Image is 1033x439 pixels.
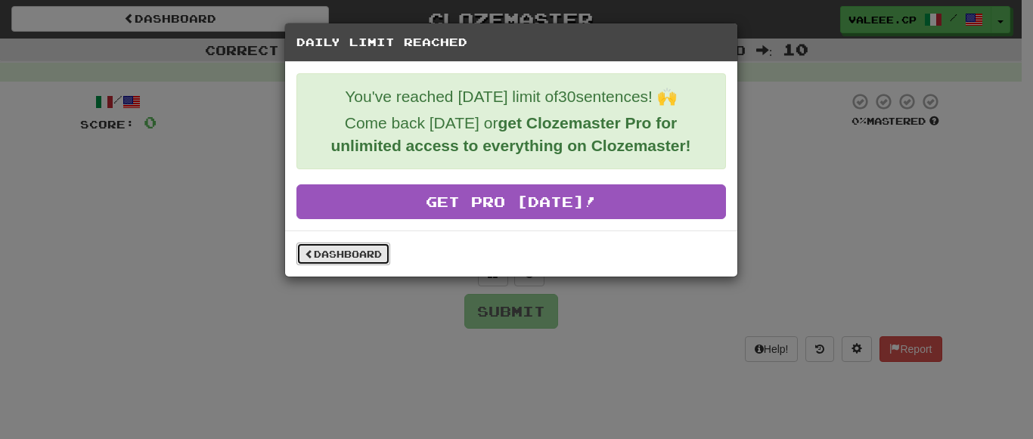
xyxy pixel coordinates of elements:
[330,114,690,154] strong: get Clozemaster Pro for unlimited access to everything on Clozemaster!
[296,243,390,265] a: Dashboard
[309,85,714,108] p: You've reached [DATE] limit of 30 sentences! 🙌
[296,35,726,50] h5: Daily Limit Reached
[309,112,714,157] p: Come back [DATE] or
[296,184,726,219] a: Get Pro [DATE]!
